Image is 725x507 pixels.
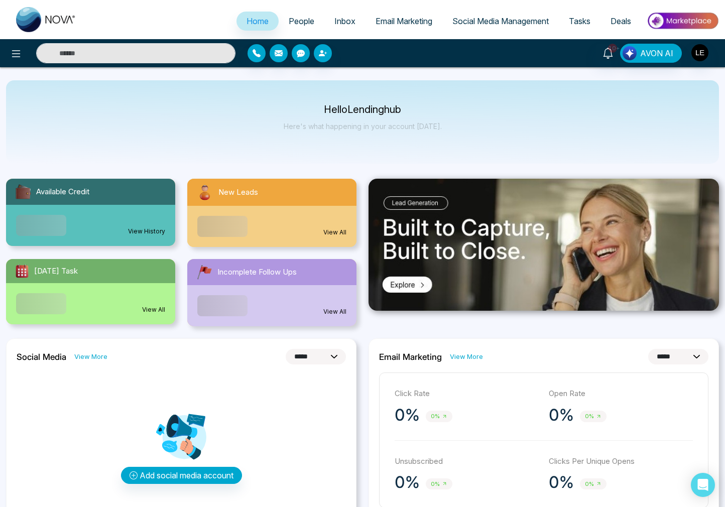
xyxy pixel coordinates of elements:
[142,305,165,314] a: View All
[334,16,355,26] span: Inbox
[442,12,559,31] a: Social Media Management
[156,412,206,462] img: Analytics png
[379,352,442,362] h2: Email Marketing
[620,44,682,63] button: AVON AI
[218,187,258,198] span: New Leads
[195,263,213,281] img: followUps.svg
[580,478,607,490] span: 0%
[596,44,620,61] a: 10+
[450,352,483,361] a: View More
[17,352,66,362] h2: Social Media
[279,12,324,31] a: People
[600,12,641,31] a: Deals
[181,179,362,247] a: New LeadsView All
[324,12,366,31] a: Inbox
[284,105,442,114] p: Hello Lendinghub
[236,12,279,31] a: Home
[395,405,420,425] p: 0%
[376,16,432,26] span: Email Marketing
[640,47,673,59] span: AVON AI
[426,411,452,422] span: 0%
[289,16,314,26] span: People
[14,183,32,201] img: availableCredit.svg
[247,16,269,26] span: Home
[323,228,346,237] a: View All
[426,478,452,490] span: 0%
[128,227,165,236] a: View History
[580,411,607,422] span: 0%
[452,16,549,26] span: Social Media Management
[323,307,346,316] a: View All
[549,456,693,467] p: Clicks Per Unique Opens
[549,405,574,425] p: 0%
[284,122,442,131] p: Here's what happening in your account [DATE].
[366,12,442,31] a: Email Marketing
[36,186,89,198] span: Available Credit
[395,388,539,400] p: Click Rate
[646,10,719,32] img: Market-place.gif
[217,267,297,278] span: Incomplete Follow Ups
[14,263,30,279] img: todayTask.svg
[549,388,693,400] p: Open Rate
[121,467,242,484] button: Add social media account
[34,266,78,277] span: [DATE] Task
[395,456,539,467] p: Unsubscribed
[608,44,617,53] span: 10+
[623,46,637,60] img: Lead Flow
[395,472,420,492] p: 0%
[74,352,107,361] a: View More
[369,179,719,311] img: .
[559,12,600,31] a: Tasks
[181,259,362,326] a: Incomplete Follow UpsView All
[691,473,715,497] div: Open Intercom Messenger
[569,16,590,26] span: Tasks
[611,16,631,26] span: Deals
[549,472,574,492] p: 0%
[195,183,214,202] img: newLeads.svg
[691,44,708,61] img: User Avatar
[16,7,76,32] img: Nova CRM Logo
